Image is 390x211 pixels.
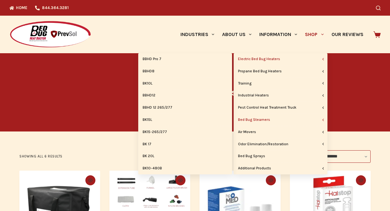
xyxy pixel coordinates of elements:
a: Propane Bed Bug Heaters [234,65,327,77]
a: Odor Elimination/Restoration [234,138,327,150]
a: Our Reviews [327,16,367,53]
a: BK10L [138,78,232,90]
a: BBHD 12 265/277 [138,102,232,114]
a: BK 17 [138,138,232,150]
button: Open LiveChat chat widget [5,3,24,21]
a: BK15L [138,114,232,126]
a: BK 20L [138,150,232,162]
button: Search [376,6,381,10]
a: Industries [176,16,218,53]
img: Prevsol/Bed Bug Heat Doctor [9,21,91,49]
p: Showing all 6 results [19,154,63,159]
a: Industrial Heaters [234,90,327,101]
button: Quick view toggle [85,175,95,185]
a: Bed Bug Sprays [234,150,327,162]
a: Shop [301,16,327,53]
a: Information [256,16,301,53]
a: BBHD12 [138,90,232,101]
h1: Bed Bug Steamers [78,85,312,100]
a: Pest Control Heat Treatment Truck [234,102,327,114]
a: BK15-265/277 [138,126,232,138]
button: Quick view toggle [175,175,185,185]
a: Electric Bed Bug Heaters [234,53,327,65]
select: Shop order [308,150,371,163]
a: About Us [218,16,255,53]
a: BBHD Pro 7 [138,53,232,65]
a: Additional Products [234,162,327,174]
a: BBHD8 [138,65,232,77]
a: Air Movers [234,126,327,138]
a: BK10-480B [138,162,232,174]
button: Quick view toggle [266,175,276,185]
nav: Primary [176,16,367,53]
a: Bed Bug Steamers [234,114,327,126]
button: Quick view toggle [356,175,366,185]
a: Training [234,78,327,90]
